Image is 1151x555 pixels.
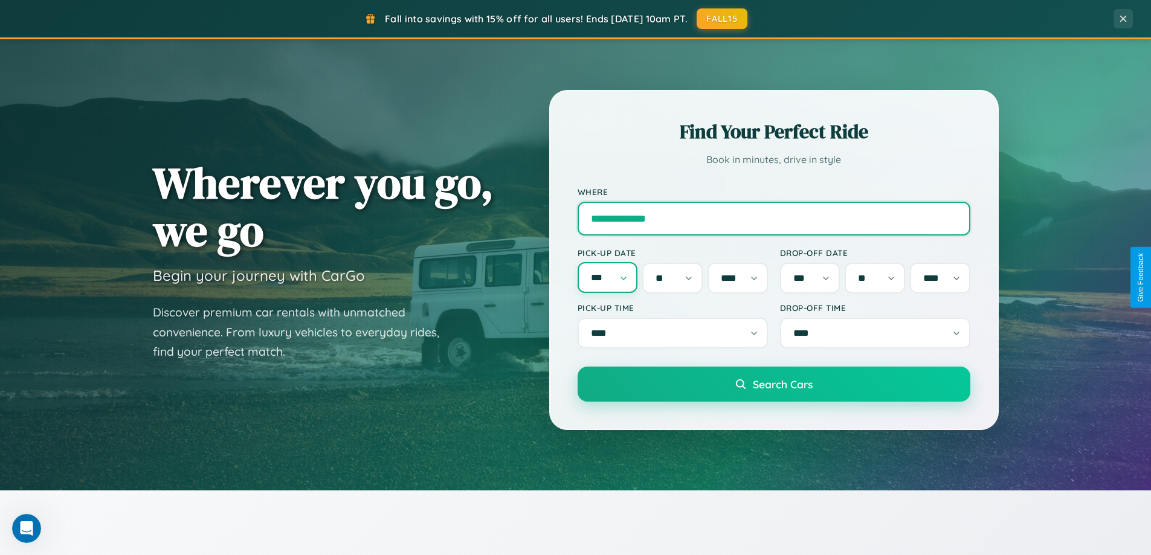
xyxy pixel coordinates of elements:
[578,187,970,197] label: Where
[697,8,747,29] button: FALL15
[578,151,970,168] p: Book in minutes, drive in style
[753,377,813,391] span: Search Cars
[578,303,768,313] label: Pick-up Time
[1136,253,1145,302] div: Give Feedback
[578,118,970,145] h2: Find Your Perfect Ride
[153,303,455,362] p: Discover premium car rentals with unmatched convenience. From luxury vehicles to everyday rides, ...
[578,248,768,258] label: Pick-up Date
[780,248,970,258] label: Drop-off Date
[780,303,970,313] label: Drop-off Time
[578,367,970,402] button: Search Cars
[153,159,494,254] h1: Wherever you go, we go
[153,266,365,284] h3: Begin your journey with CarGo
[12,514,41,543] iframe: Intercom live chat
[385,13,688,25] span: Fall into savings with 15% off for all users! Ends [DATE] 10am PT.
